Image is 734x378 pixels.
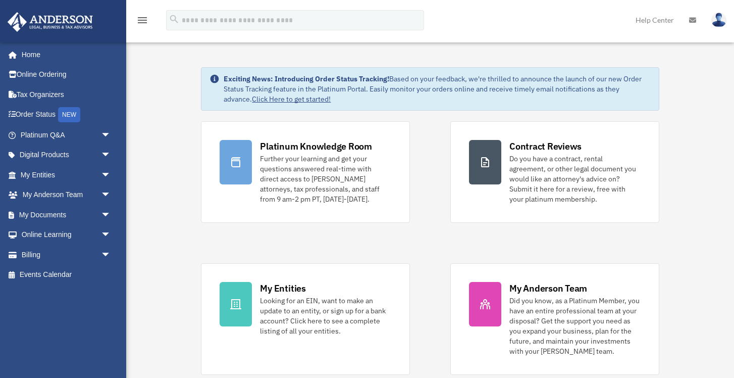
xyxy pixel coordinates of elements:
a: My Anderson Team Did you know, as a Platinum Member, you have an entire professional team at your... [450,263,659,375]
div: Did you know, as a Platinum Member, you have an entire professional team at your disposal? Get th... [509,296,641,356]
i: menu [136,14,148,26]
span: arrow_drop_down [101,245,121,265]
a: Billingarrow_drop_down [7,245,126,265]
div: My Entities [260,282,305,295]
a: menu [136,18,148,26]
div: Do you have a contract, rental agreement, or other legal document you would like an attorney's ad... [509,154,641,204]
img: User Pic [711,13,726,27]
a: My Entitiesarrow_drop_down [7,165,126,185]
a: Click Here to get started! [252,94,331,104]
a: My Anderson Teamarrow_drop_down [7,185,126,205]
a: Tax Organizers [7,84,126,105]
div: Further your learning and get your questions answered real-time with direct access to [PERSON_NAM... [260,154,391,204]
a: Events Calendar [7,265,126,285]
div: NEW [58,107,80,122]
a: Online Ordering [7,65,126,85]
div: Platinum Knowledge Room [260,140,372,153]
span: arrow_drop_down [101,145,121,166]
a: My Documentsarrow_drop_down [7,205,126,225]
a: Order StatusNEW [7,105,126,125]
div: Based on your feedback, we're thrilled to announce the launch of our new Order Status Tracking fe... [224,74,650,104]
a: Contract Reviews Do you have a contract, rental agreement, or other legal document you would like... [450,121,659,223]
strong: Exciting News: Introducing Order Status Tracking! [224,74,389,83]
a: Online Learningarrow_drop_down [7,225,126,245]
i: search [169,14,180,25]
span: arrow_drop_down [101,205,121,225]
span: arrow_drop_down [101,185,121,206]
div: Looking for an EIN, want to make an update to an entity, or sign up for a bank account? Click her... [260,296,391,336]
span: arrow_drop_down [101,225,121,246]
a: Home [7,44,121,65]
a: My Entities Looking for an EIN, want to make an update to an entity, or sign up for a bank accoun... [201,263,410,375]
span: arrow_drop_down [101,165,121,185]
div: My Anderson Team [509,282,587,295]
a: Platinum Knowledge Room Further your learning and get your questions answered real-time with dire... [201,121,410,223]
div: Contract Reviews [509,140,582,153]
span: arrow_drop_down [101,125,121,146]
a: Platinum Q&Aarrow_drop_down [7,125,126,145]
img: Anderson Advisors Platinum Portal [5,12,96,32]
a: Digital Productsarrow_drop_down [7,145,126,165]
